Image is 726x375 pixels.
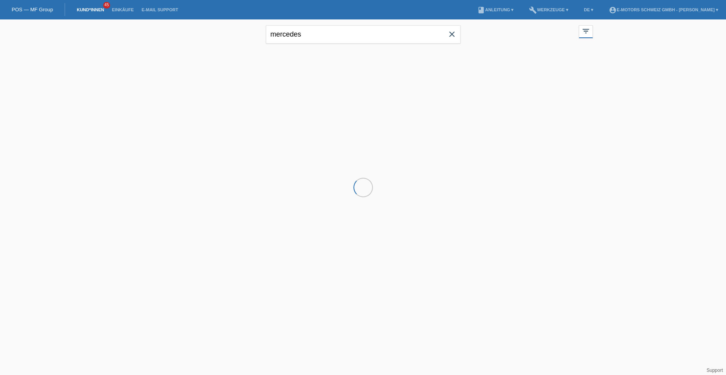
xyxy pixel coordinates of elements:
a: POS — MF Group [12,7,53,12]
i: account_circle [609,6,617,14]
span: 45 [103,2,110,9]
a: DE ▾ [580,7,597,12]
a: account_circleE-Motors Schweiz GmbH - [PERSON_NAME] ▾ [605,7,722,12]
i: close [447,30,457,39]
a: bookAnleitung ▾ [473,7,517,12]
a: Kund*innen [73,7,108,12]
input: Suche... [266,25,461,44]
a: Support [707,368,723,373]
i: book [477,6,485,14]
a: E-Mail Support [138,7,182,12]
i: build [529,6,537,14]
a: buildWerkzeuge ▾ [525,7,572,12]
i: filter_list [582,27,590,35]
a: Einkäufe [108,7,137,12]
